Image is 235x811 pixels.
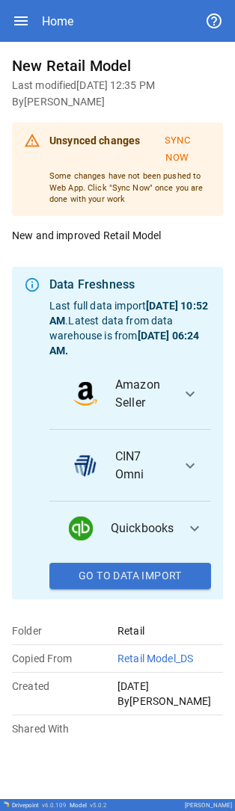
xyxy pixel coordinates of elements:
[49,170,211,206] p: Some changes have not been pushed to Web App. Click "Sync Now" once you are done with your work
[12,651,117,666] p: Copied From
[115,448,169,484] span: CIN7 Omni
[117,679,223,694] p: [DATE]
[49,330,199,357] b: [DATE] 06:24 AM .
[117,623,223,638] p: Retail
[49,502,211,555] button: data_logoQuickbooks
[117,651,223,666] p: Retail Model_DS
[186,519,204,537] span: expand_more
[42,14,73,28] div: Home
[12,54,223,78] h6: New Retail Model
[115,376,169,412] span: Amazon Seller
[49,276,211,294] div: Data Freshness
[181,385,199,403] span: expand_more
[12,228,223,243] p: New and improved Retail Model
[49,300,208,327] b: [DATE] 10:52 AM
[70,802,107,809] div: Model
[12,94,223,111] h6: By [PERSON_NAME]
[90,802,107,809] span: v 5.0.2
[49,298,211,358] p: Last full data import . Latest data from data warehouse is from
[144,129,211,170] button: Sync Now
[185,802,232,809] div: [PERSON_NAME]
[49,358,211,430] button: data_logoAmazon Seller
[3,801,9,807] img: Drivepoint
[12,623,117,638] p: Folder
[12,721,117,736] p: Shared With
[49,430,211,502] button: data_logoCIN7 Omni
[69,516,93,540] img: data_logo
[181,457,199,475] span: expand_more
[111,519,174,537] span: Quickbooks
[73,382,97,406] img: data_logo
[12,802,67,809] div: Drivepoint
[49,135,140,147] b: Unsynced changes
[73,454,97,478] img: data_logo
[117,694,223,709] p: By [PERSON_NAME]
[12,78,223,94] h6: Last modified [DATE] 12:35 PM
[49,563,211,590] button: Go To Data Import
[42,802,67,809] span: v 6.0.109
[12,679,117,694] p: Created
